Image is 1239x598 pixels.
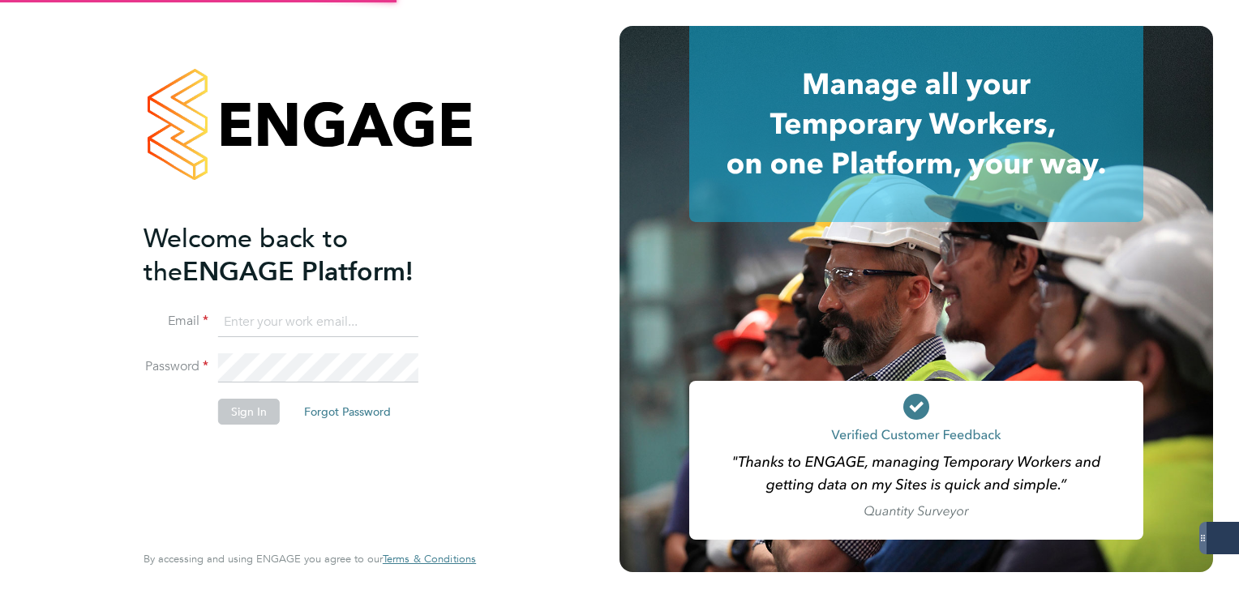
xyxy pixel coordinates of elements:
[144,222,460,288] h2: ENGAGE Platform!
[144,313,208,330] label: Email
[144,552,476,566] span: By accessing and using ENGAGE you agree to our
[218,308,418,337] input: Enter your work email...
[383,553,476,566] a: Terms & Conditions
[383,552,476,566] span: Terms & Conditions
[144,358,208,375] label: Password
[291,399,404,425] button: Forgot Password
[218,399,280,425] button: Sign In
[144,223,348,288] span: Welcome back to the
